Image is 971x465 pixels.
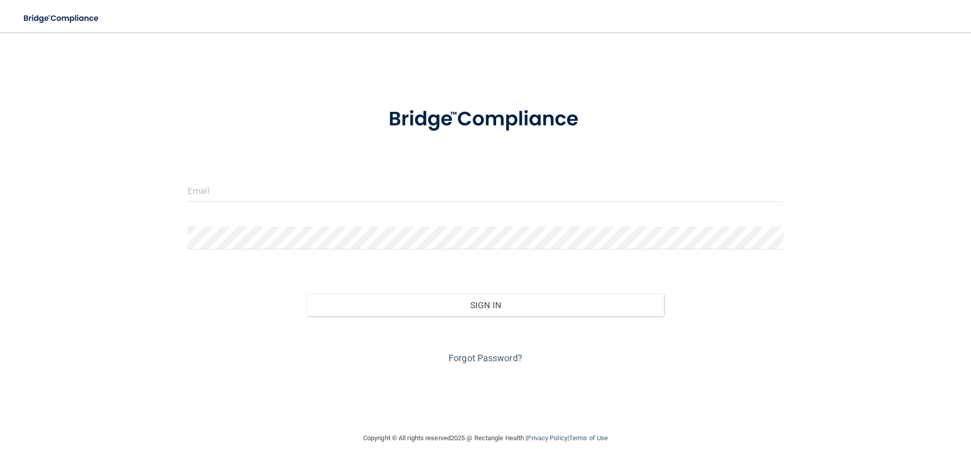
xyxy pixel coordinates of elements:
[301,422,670,454] div: Copyright © All rights reserved 2025 @ Rectangle Health | |
[527,434,567,442] a: Privacy Policy
[15,8,108,29] img: bridge_compliance_login_screen.278c3ca4.svg
[188,179,783,202] input: Email
[449,353,522,363] a: Forgot Password?
[569,434,608,442] a: Terms of Use
[368,93,603,146] img: bridge_compliance_login_screen.278c3ca4.svg
[307,294,665,316] button: Sign In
